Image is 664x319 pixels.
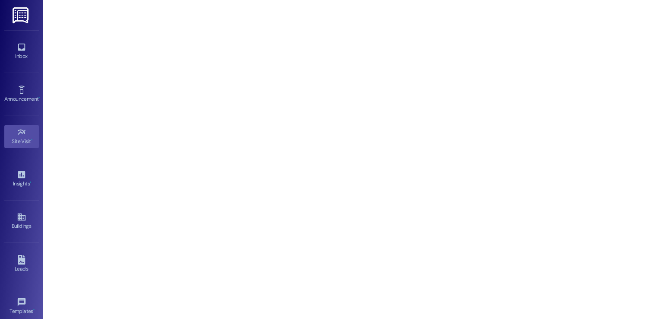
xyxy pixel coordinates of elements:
span: • [31,137,32,143]
span: • [33,307,35,313]
a: Insights • [4,167,39,191]
a: Buildings [4,210,39,233]
span: • [30,179,31,185]
a: Leads [4,252,39,276]
a: Site Visit • [4,125,39,148]
span: • [38,95,40,101]
a: Inbox [4,40,39,63]
a: Templates • [4,295,39,318]
img: ResiDesk Logo [13,7,30,23]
